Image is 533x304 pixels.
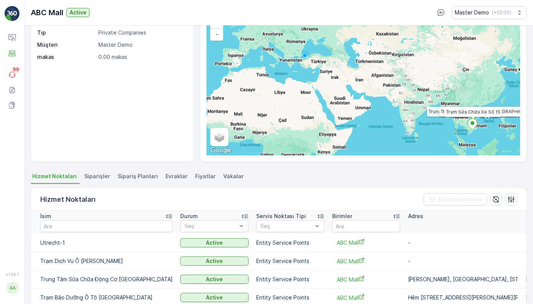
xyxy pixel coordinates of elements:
button: Active [66,8,90,17]
span: Vakalar [223,173,244,180]
a: ABC Mall [337,294,396,302]
button: Master Demo(+02:00) [452,6,527,19]
p: Filtreleri temizle [439,196,483,203]
img: logo [5,6,20,21]
p: Active [69,9,87,16]
span: Sipariş Planları [118,173,158,180]
div: AA [6,282,19,294]
p: Seç [260,222,313,230]
span: Siparişler [84,173,110,180]
span: Evraklar [166,173,188,180]
p: Durum [180,212,198,220]
p: Servis Noktası Tipi [256,212,306,220]
span: v 1.50.1 [5,272,20,277]
span: Hizmet Noktaları [32,173,77,180]
p: Active [206,294,223,301]
p: Entity Service Points [256,275,325,283]
a: Layers [211,129,228,146]
p: Entity Service Points [256,257,325,265]
p: 99 [13,66,19,73]
p: ( +02:00 ) [492,9,511,16]
a: 99 [5,67,20,82]
p: Active [206,275,223,283]
p: Master Demo [98,41,186,49]
button: AA [5,278,20,298]
a: ABC Mall [337,275,396,283]
td: Trạm Dịch Vụ Ô [PERSON_NAME] [31,252,177,270]
p: Birimler [332,212,352,220]
p: Tip [37,29,95,36]
a: Bu bölgeyi Google Haritalar'da açın (yeni pencerede açılır) [208,146,233,155]
p: Adres [408,212,424,220]
td: Utrecht-1 [31,234,177,252]
p: Private Companies [98,29,186,36]
p: Entity Service Points [256,239,325,247]
button: Filtreleri temizle [424,193,487,206]
span: Fiyatlar [195,173,216,180]
p: ABC Mall [31,7,63,18]
p: makas [37,53,95,61]
p: İsim [40,212,51,220]
a: ABC Mall [337,239,396,247]
input: Ara [40,220,173,232]
button: Active [180,238,249,247]
p: Müşteri [37,41,95,49]
button: Active [180,256,249,266]
p: Entity Service Points [256,294,325,301]
a: Uzaklaştır [211,28,222,40]
button: Active [180,293,249,302]
input: Ara [332,220,401,232]
img: Google [208,146,233,155]
td: Trung Tâm Sửa Chữa Động Cơ [GEOGRAPHIC_DATA] [31,270,177,288]
p: Active [206,257,223,265]
p: 0.00 makas [98,53,186,61]
p: Active [206,239,223,247]
p: Hizmet Noktaları [40,194,96,205]
span: − [215,31,219,37]
p: Seç [184,222,237,230]
p: Master Demo [455,9,489,16]
a: ABC Mall [337,257,396,265]
button: Active [180,275,249,284]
